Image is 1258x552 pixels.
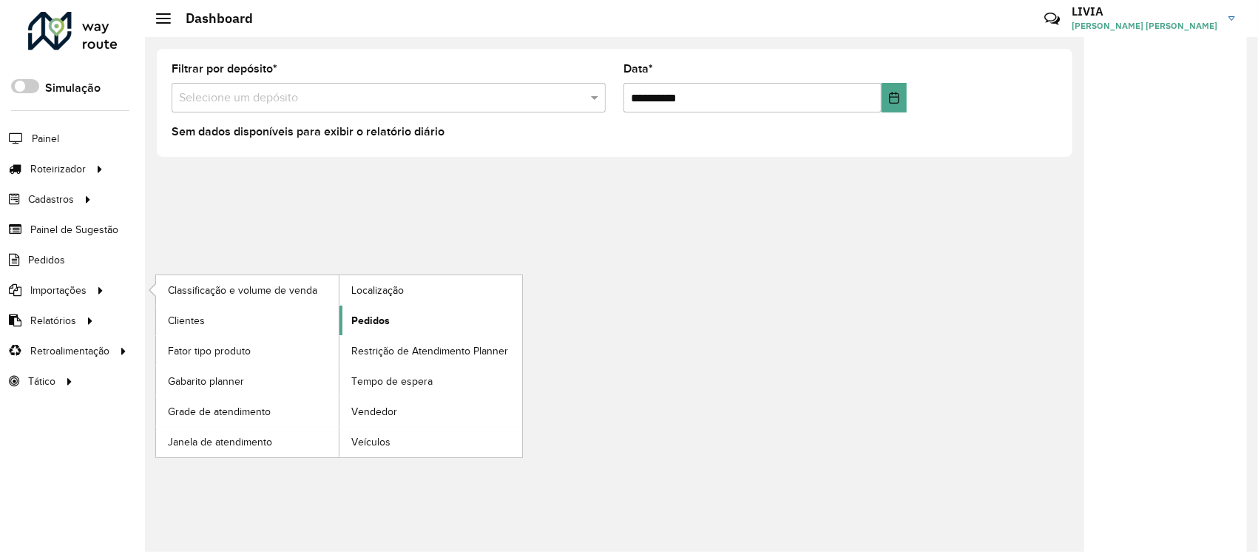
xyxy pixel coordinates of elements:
[351,313,390,329] span: Pedidos
[1072,4,1217,18] h3: LIVIA
[28,252,65,268] span: Pedidos
[32,131,59,147] span: Painel
[339,336,522,366] a: Restrição de Atendimento Planner
[30,161,86,177] span: Roteirizador
[168,374,244,389] span: Gabarito planner
[1072,19,1217,33] span: [PERSON_NAME] [PERSON_NAME]
[172,123,444,141] label: Sem dados disponíveis para exibir o relatório diário
[30,222,118,238] span: Painel de Sugestão
[28,374,55,389] span: Tático
[156,275,339,305] a: Classificação e volume de venda
[156,306,339,335] a: Clientes
[168,434,272,450] span: Janela de atendimento
[351,374,433,389] span: Tempo de espera
[45,79,101,97] label: Simulação
[30,313,76,329] span: Relatórios
[28,192,74,207] span: Cadastros
[168,283,317,298] span: Classificação e volume de venda
[351,404,397,420] span: Vendedor
[882,83,907,112] button: Choose Date
[168,313,205,329] span: Clientes
[351,343,508,359] span: Restrição de Atendimento Planner
[351,434,390,450] span: Veículos
[339,275,522,305] a: Localização
[168,404,271,420] span: Grade de atendimento
[339,306,522,335] a: Pedidos
[1036,3,1068,35] a: Contato Rápido
[339,397,522,426] a: Vendedor
[172,60,277,78] label: Filtrar por depósito
[339,366,522,396] a: Tempo de espera
[623,60,653,78] label: Data
[351,283,404,298] span: Localização
[156,397,339,426] a: Grade de atendimento
[156,336,339,366] a: Fator tipo produto
[156,427,339,457] a: Janela de atendimento
[156,366,339,396] a: Gabarito planner
[30,343,109,359] span: Retroalimentação
[171,10,253,27] h2: Dashboard
[168,343,251,359] span: Fator tipo produto
[339,427,522,457] a: Veículos
[30,283,87,298] span: Importações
